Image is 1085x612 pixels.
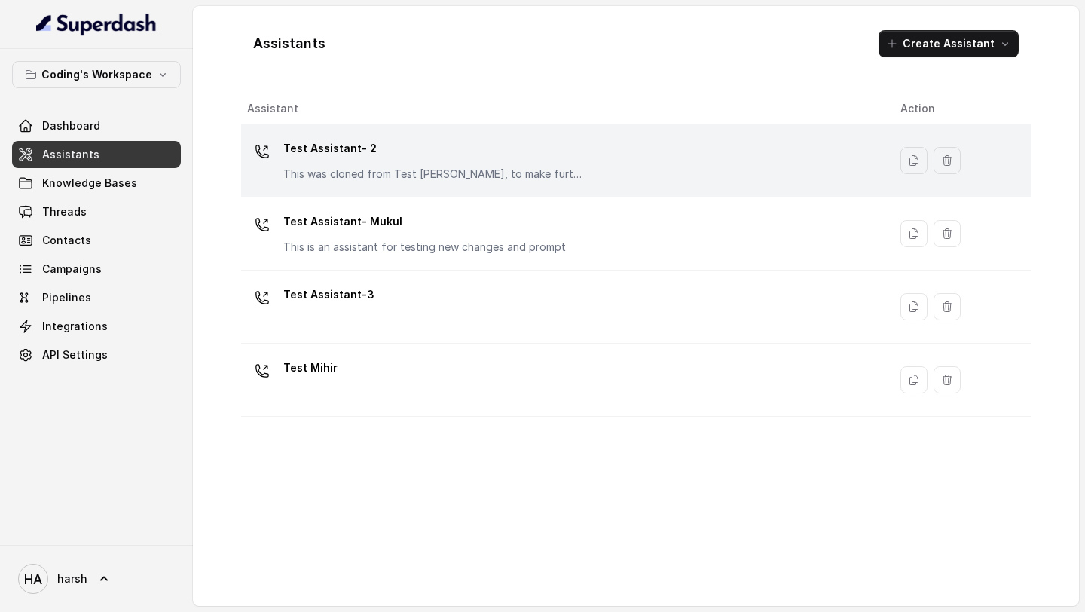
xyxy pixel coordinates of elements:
[42,262,102,277] span: Campaigns
[283,240,566,255] p: This is an assistant for testing new changes and prompt
[879,30,1019,57] button: Create Assistant
[42,233,91,248] span: Contacts
[36,12,157,36] img: light.svg
[283,283,374,307] p: Test Assistant-3
[12,284,181,311] a: Pipelines
[283,210,566,234] p: Test Assistant- Mukul
[12,141,181,168] a: Assistants
[253,32,325,56] h1: Assistants
[24,571,42,587] text: HA
[42,290,91,305] span: Pipelines
[283,136,585,161] p: Test Assistant- 2
[42,204,87,219] span: Threads
[12,558,181,600] a: harsh
[42,319,108,334] span: Integrations
[12,170,181,197] a: Knowledge Bases
[12,256,181,283] a: Campaigns
[283,167,585,182] p: This was cloned from Test [PERSON_NAME], to make further changes as discussed with the Superdash ...
[42,118,100,133] span: Dashboard
[12,61,181,88] button: Coding's Workspace
[888,93,1031,124] th: Action
[12,341,181,369] a: API Settings
[12,198,181,225] a: Threads
[12,313,181,340] a: Integrations
[42,147,99,162] span: Assistants
[12,112,181,139] a: Dashboard
[42,176,137,191] span: Knowledge Bases
[41,66,152,84] p: Coding's Workspace
[241,93,888,124] th: Assistant
[57,571,87,586] span: harsh
[12,227,181,254] a: Contacts
[42,347,108,363] span: API Settings
[283,356,338,380] p: Test Mihir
